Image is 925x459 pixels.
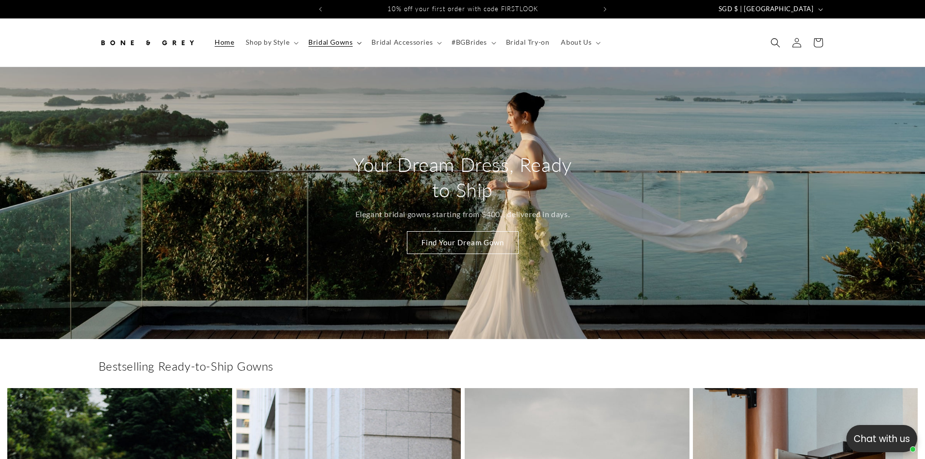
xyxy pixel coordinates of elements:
summary: About Us [555,32,605,52]
p: Chat with us [846,432,917,446]
a: Home [209,32,240,52]
span: 10% off your first order with code FIRSTLOOK [387,5,538,13]
summary: Shop by Style [240,32,303,52]
span: Shop by Style [246,38,289,47]
a: Bridal Try-on [500,32,555,52]
span: SGD $ | [GEOGRAPHIC_DATA] [719,4,814,14]
p: Elegant bridal gowns starting from $400, , delivered in days. [355,207,570,221]
summary: #BGBrides [446,32,500,52]
span: Bridal Accessories [371,38,433,47]
a: Find Your Dream Gown [407,231,519,254]
summary: Search [765,32,786,53]
img: Bone and Grey Bridal [99,32,196,53]
a: Bone and Grey Bridal [95,28,199,57]
h2: Your Dream Dress, Ready to Ship [347,152,578,203]
span: Bridal Gowns [308,38,353,47]
span: About Us [561,38,591,47]
h2: Bestselling Ready-to-Ship Gowns [99,358,827,374]
span: Home [215,38,234,47]
summary: Bridal Accessories [366,32,446,52]
span: Bridal Try-on [506,38,550,47]
span: #BGBrides [452,38,487,47]
summary: Bridal Gowns [303,32,366,52]
button: Open chatbox [846,425,917,452]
